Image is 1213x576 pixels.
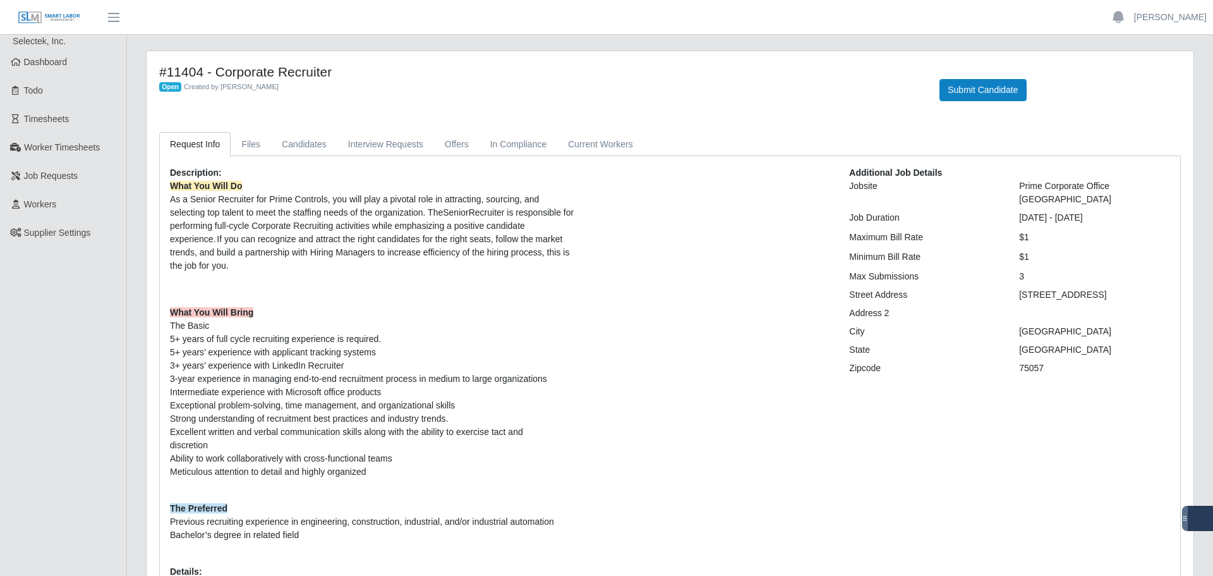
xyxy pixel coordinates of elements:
[557,132,643,157] a: Current Workers
[18,11,81,25] img: SLM Logo
[170,181,242,191] strong: What You Will Do
[170,503,227,513] strong: The Preferred
[1010,325,1180,338] div: [GEOGRAPHIC_DATA]
[840,325,1010,338] div: City
[170,181,574,271] span: As a Senior Recruiter for Prime Controls, you will play a pivotal role in attracting, sourcing, a...
[24,57,68,67] span: Dashboard
[1010,250,1180,264] div: $1
[840,362,1010,375] div: Zipcode
[271,132,337,157] a: Candidates
[1010,180,1180,206] div: Prime Corporate Office [GEOGRAPHIC_DATA]
[159,132,231,157] a: Request Info
[170,306,830,492] p: The Basic 5+ years of full cycle recruiting experience is required. 5+ years’ experience with app...
[24,171,78,181] span: Job Requests
[840,211,1010,224] div: Job Duration
[1010,343,1180,357] div: [GEOGRAPHIC_DATA]
[337,132,434,157] a: Interview Requests
[840,307,1010,320] div: Address 2
[849,168,942,178] b: Additional Job Details
[1010,211,1180,224] div: [DATE] - [DATE]
[159,64,920,80] h4: #11404 - Corporate Recruiter
[840,288,1010,302] div: Street Address
[840,180,1010,206] div: Jobsite
[24,114,69,124] span: Timesheets
[170,502,830,542] p: Previous recruiting experience in engineering, construction, industrial, and/or industrial automa...
[170,307,253,317] strong: What You Will Bring
[840,250,1010,264] div: Minimum Bill Rate
[24,228,91,238] span: Supplier Settings
[1134,11,1207,24] a: [PERSON_NAME]
[840,231,1010,244] div: Maximum Bill Rate
[24,199,57,209] span: Workers
[480,132,558,157] a: In Compliance
[231,132,271,157] a: Files
[1010,270,1180,283] div: 3
[840,270,1010,283] div: Max Submissions
[1010,288,1180,302] div: [STREET_ADDRESS]
[24,142,100,152] span: Worker Timesheets
[840,343,1010,357] div: State
[1010,362,1180,375] div: 75057
[434,132,480,157] a: Offers
[170,168,222,178] b: Description:
[24,85,43,95] span: Todo
[184,83,279,90] span: Created by [PERSON_NAME]
[1010,231,1180,244] div: $1
[159,82,181,92] span: Open
[939,79,1026,101] button: Submit Candidate
[13,36,66,46] span: Selectek, Inc.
